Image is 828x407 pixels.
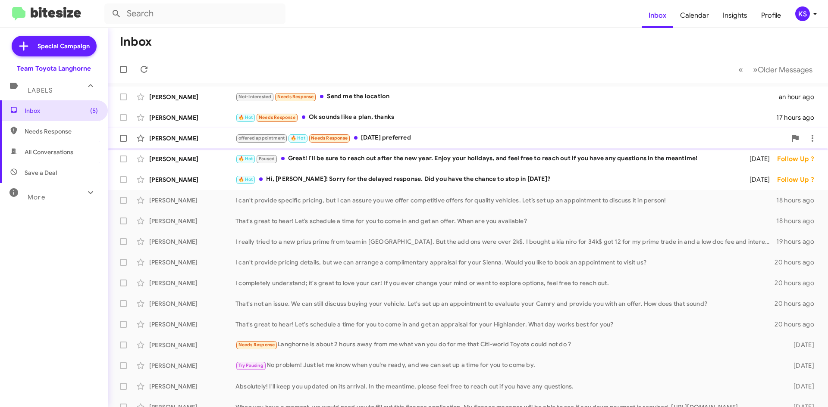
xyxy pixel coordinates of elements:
span: Needs Response [259,115,295,120]
nav: Page navigation example [734,61,818,78]
a: Insights [716,3,754,28]
div: 20 hours ago [775,299,821,308]
div: [PERSON_NAME] [149,237,235,246]
a: Special Campaign [12,36,97,56]
div: 18 hours ago [776,217,821,225]
div: [PERSON_NAME] [149,175,235,184]
span: More [28,193,45,201]
span: 🔥 Hot [238,115,253,120]
div: [DATE] [738,175,777,184]
div: [PERSON_NAME] [149,196,235,205]
span: » [753,64,758,75]
div: [DATE] [780,361,821,370]
span: Special Campaign [38,42,90,50]
div: [PERSON_NAME] [149,299,235,308]
a: Inbox [642,3,673,28]
span: 🔥 Hot [291,135,305,141]
div: [PERSON_NAME] [149,155,235,163]
div: That's great to hear! Let’s schedule a time for you to come in and get an offer. When are you ava... [235,217,776,225]
div: 18 hours ago [776,196,821,205]
span: All Conversations [25,148,73,156]
div: 20 hours ago [775,258,821,267]
div: That's not an issue. We can still discuss buying your vehicle. Let's set up an appointment to eva... [235,299,775,308]
span: Not-Interested [238,94,272,99]
div: [PERSON_NAME] [149,320,235,329]
div: 20 hours ago [775,279,821,287]
span: Inbox [25,106,98,115]
a: Calendar [673,3,716,28]
div: [PERSON_NAME] [149,279,235,287]
div: Ok sounds like a plan, thanks [235,112,776,122]
span: offered appointment [238,135,285,141]
div: [PERSON_NAME] [149,361,235,370]
div: 20 hours ago [775,320,821,329]
div: [PERSON_NAME] [149,258,235,267]
span: Needs Response [277,94,314,99]
span: Labels [28,87,53,94]
div: Absolutely! I'll keep you updated on its arrival. In the meantime, please feel free to reach out ... [235,382,780,391]
span: Try Pausing [238,363,263,368]
button: KS [788,6,819,21]
div: Send me the location [235,92,779,102]
div: Follow Up ? [777,175,821,184]
div: 17 hours ago [776,113,821,122]
span: Needs Response [311,135,348,141]
div: Great! I'll be sure to reach out after the new year. Enjoy your holidays, and feel free to reach ... [235,154,738,164]
span: Older Messages [758,65,812,75]
span: (5) [90,106,98,115]
span: Needs Response [238,342,275,348]
div: [PERSON_NAME] [149,93,235,101]
div: [PERSON_NAME] [149,341,235,349]
div: KS [795,6,810,21]
span: Save a Deal [25,168,57,177]
a: Profile [754,3,788,28]
span: 🔥 Hot [238,156,253,162]
span: Needs Response [25,127,98,136]
div: [PERSON_NAME] [149,217,235,225]
div: That's great to hear! Let's schedule a time for you to come in and get an appraisal for your High... [235,320,775,329]
div: [DATE] [738,155,777,163]
span: 🔥 Hot [238,177,253,182]
div: an hour ago [779,93,821,101]
button: Next [748,61,818,78]
span: Paused [259,156,275,162]
div: [PERSON_NAME] [149,134,235,143]
div: [PERSON_NAME] [149,382,235,391]
div: I really tried to a new prius prime from team in [GEOGRAPHIC_DATA]. But the add ons were over 2k$... [235,237,776,246]
div: Hi, [PERSON_NAME]! Sorry for the delayed response. Did you have the chance to stop in [DATE]? [235,174,738,184]
div: Follow Up ? [777,155,821,163]
div: Langhorne is about 2 hours away from me what van you do for me that Citi-world Toyota could not do ? [235,340,780,350]
div: [DATE] [780,341,821,349]
span: « [738,64,743,75]
div: [DATE] preferred [235,133,787,143]
div: I can't provide specific pricing, but I can assure you we offer competitive offers for quality ve... [235,196,776,205]
div: [PERSON_NAME] [149,113,235,122]
input: Search [104,3,285,24]
button: Previous [733,61,748,78]
div: 19 hours ago [776,237,821,246]
div: No problem! Just let me know when you’re ready, and we can set up a time for you to come by. [235,360,780,370]
h1: Inbox [120,35,152,49]
div: [DATE] [780,382,821,391]
div: I completely understand; it's great to love your car! If you ever change your mind or want to exp... [235,279,775,287]
div: Team Toyota Langhorne [17,64,91,73]
div: I can't provide pricing details, but we can arrange a complimentary appraisal for your Sienna. Wo... [235,258,775,267]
